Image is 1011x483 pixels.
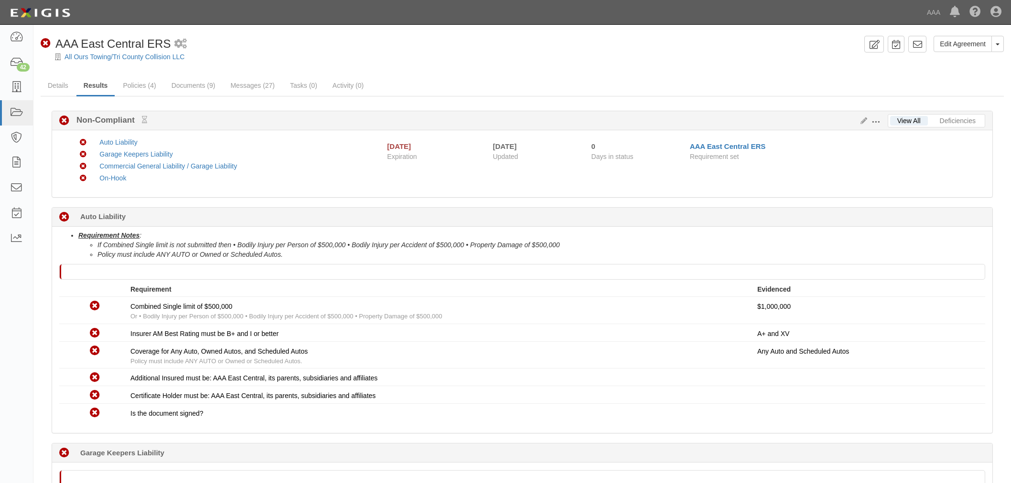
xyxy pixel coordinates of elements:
div: Since 09/24/2025 [592,141,683,151]
i: Non-Compliant [80,175,86,182]
span: Is the document signed? [130,409,204,417]
li: : [78,231,985,259]
a: View All [890,116,928,126]
a: Commercial General Liability / Garage Liability [99,162,237,170]
span: Additional Insured must be: AAA East Central, its parents, subsidiaries and affiliates [130,374,377,382]
i: Non-Compliant [90,346,100,356]
a: Policies (4) [116,76,163,95]
span: Coverage for Any Auto, Owned Autos, and Scheduled Autos [130,347,308,355]
i: Non-Compliant [80,139,86,146]
i: Help Center - Complianz [969,7,981,18]
span: Days in status [592,153,634,160]
a: Documents (9) [164,76,223,95]
i: Non-Compliant [90,390,100,400]
b: Garage Keepers Liability [80,448,164,458]
i: Non-Compliant [59,116,69,126]
a: Results [76,76,115,96]
div: [DATE] [387,141,411,151]
a: Garage Keepers Liability [99,150,172,158]
a: Deficiencies [933,116,983,126]
img: logo-5460c22ac91f19d4615b14bd174203de0afe785f0fc80cf4dbbc73dc1793850b.png [7,4,73,21]
i: Non-Compliant [90,328,100,338]
a: On-Hook [99,174,126,182]
i: Non-Compliant [90,301,100,311]
span: Certificate Holder must be: AAA East Central, its parents, subsidiaries and affiliates [130,392,376,399]
a: Tasks (0) [283,76,324,95]
i: Non-Compliant [90,408,100,418]
i: Non-Compliant [80,163,86,170]
span: Policy must include ANY AUTO or Owned or Scheduled Autos. [130,357,302,365]
li: Policy must include ANY AUTO or Owned or Scheduled Autos. [97,250,985,259]
p: A+ and XV [757,329,978,338]
a: Auto Liability [99,138,137,146]
li: If Combined Single limit is not submitted then • Bodily Injury per Person of $500,000 • Bodily In... [97,240,985,250]
a: Messages (27) [223,76,282,95]
small: Pending Review [142,116,147,124]
a: Details [41,76,75,95]
i: Non-Compliant [90,373,100,383]
div: [DATE] [493,141,577,151]
i: Non-Compliant 0 days (since 09/24/2025) [59,212,69,222]
span: Insurer AM Best Rating must be B+ and I or better [130,330,279,337]
span: Expiration [387,152,485,161]
i: Non-Compliant 0 days (since 09/24/2025) [59,448,69,458]
a: Edit Results [857,117,867,125]
div: AAA East Central ERS [41,36,171,52]
span: Updated [493,153,518,160]
i: Non-Compliant [80,151,86,158]
span: Or • Bodily Injury per Person of $500,000 • Bodily Injury per Accident of $500,000 • Property Dam... [130,313,442,320]
a: Activity (0) [325,76,371,95]
u: Requirement Notes [78,231,140,239]
span: Combined Single limit of $500,000 [130,303,232,310]
a: AAA East Central ERS [690,142,766,150]
i: Non-Compliant [41,39,51,49]
strong: Requirement [130,285,172,293]
a: AAA [922,3,945,22]
i: 1 scheduled workflow [174,39,187,49]
a: Edit Agreement [934,36,992,52]
div: 42 [17,63,30,72]
span: Requirement set [690,153,739,160]
p: $1,000,000 [757,302,978,311]
strong: Evidenced [757,285,791,293]
span: AAA East Central ERS [55,37,171,50]
p: Any Auto and Scheduled Autos [757,346,978,356]
b: Non-Compliant [69,115,147,126]
b: Auto Liability [80,211,126,221]
a: All Ours Towing/Tri County Collision LLC [65,53,184,61]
